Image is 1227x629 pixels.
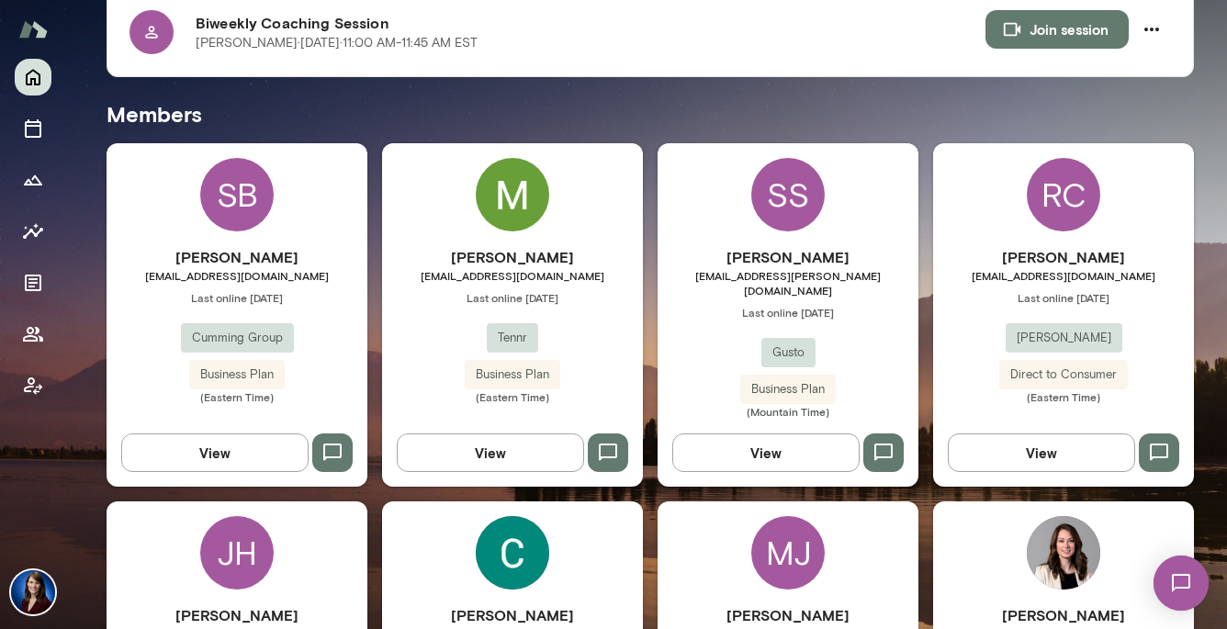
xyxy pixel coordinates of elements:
[397,433,584,472] button: View
[121,433,309,472] button: View
[658,305,918,320] span: Last online [DATE]
[18,12,48,47] img: Mento
[751,158,825,231] div: SS
[196,12,985,34] h6: Biweekly Coaching Session
[948,433,1135,472] button: View
[1027,158,1100,231] div: RC
[751,516,825,590] div: MJ
[107,604,367,626] h6: [PERSON_NAME]
[15,162,51,198] button: Growth Plan
[382,268,643,283] span: [EMAIL_ADDRESS][DOMAIN_NAME]
[15,213,51,250] button: Insights
[1006,329,1122,347] span: [PERSON_NAME]
[933,268,1194,283] span: [EMAIL_ADDRESS][DOMAIN_NAME]
[107,99,1194,129] h5: Members
[382,246,643,268] h6: [PERSON_NAME]
[200,516,274,590] div: JH
[15,264,51,301] button: Documents
[15,316,51,353] button: Members
[658,246,918,268] h6: [PERSON_NAME]
[15,110,51,147] button: Sessions
[985,10,1129,49] button: Join session
[999,365,1128,384] span: Direct to Consumer
[196,34,478,52] p: [PERSON_NAME] · [DATE] · 11:00 AM-11:45 AM EST
[382,389,643,404] span: (Eastern Time)
[200,158,274,231] div: SB
[11,570,55,614] img: Julie Rollauer
[107,290,367,305] span: Last online [DATE]
[658,268,918,298] span: [EMAIL_ADDRESS][PERSON_NAME][DOMAIN_NAME]
[487,329,538,347] span: Tennr
[189,365,285,384] span: Business Plan
[476,158,549,231] img: Madison Paulik
[1027,516,1100,590] img: Christine Martin
[382,604,643,626] h6: [PERSON_NAME]
[761,343,816,362] span: Gusto
[107,268,367,283] span: [EMAIL_ADDRESS][DOMAIN_NAME]
[15,367,51,404] button: Client app
[465,365,560,384] span: Business Plan
[382,290,643,305] span: Last online [DATE]
[933,290,1194,305] span: Last online [DATE]
[658,404,918,419] span: (Mountain Time)
[658,604,918,626] h6: [PERSON_NAME]
[15,59,51,95] button: Home
[181,329,294,347] span: Cumming Group
[107,246,367,268] h6: [PERSON_NAME]
[933,389,1194,404] span: (Eastern Time)
[933,604,1194,626] h6: [PERSON_NAME]
[740,380,836,399] span: Business Plan
[933,246,1194,268] h6: [PERSON_NAME]
[672,433,860,472] button: View
[107,389,367,404] span: (Eastern Time)
[476,516,549,590] img: Colleen Connolly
